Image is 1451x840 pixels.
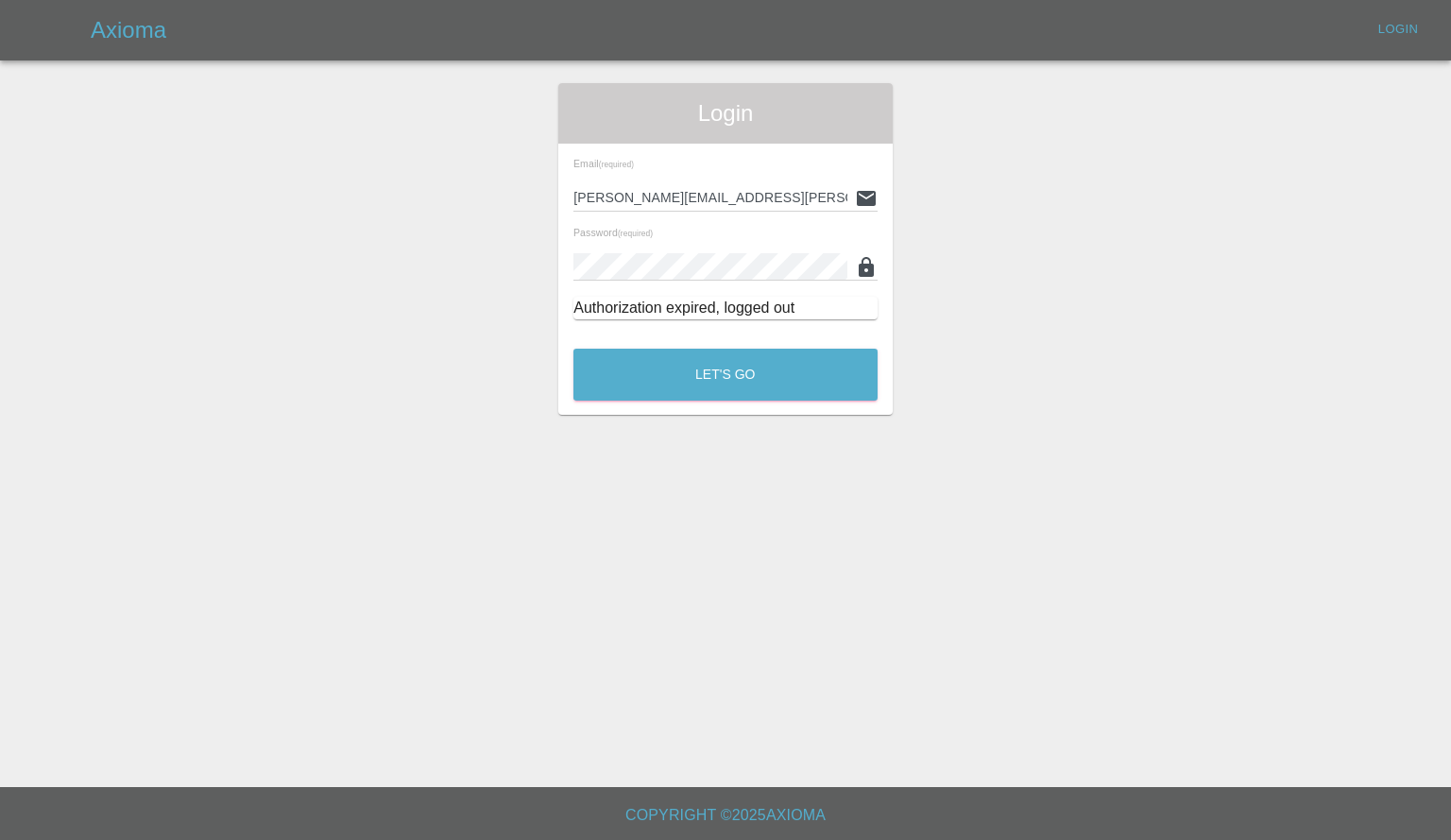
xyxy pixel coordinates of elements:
[15,802,1436,829] h6: Copyright © 2025 Axioma
[573,158,634,169] span: Email
[1368,15,1428,44] a: Login
[573,227,653,238] span: Password
[618,230,653,238] small: (required)
[573,98,878,129] span: Login
[91,15,166,45] h5: Axioma
[599,161,634,169] small: (required)
[573,297,878,319] div: Authorization expired, logged out
[573,349,878,401] button: Let's Go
